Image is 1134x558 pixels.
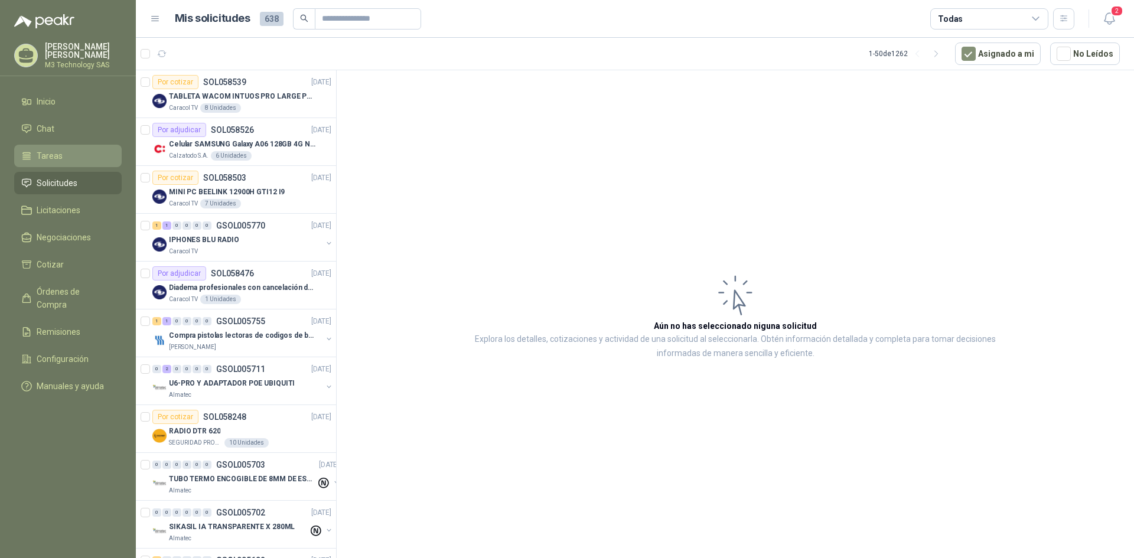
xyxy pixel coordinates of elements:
[152,362,334,400] a: 0 2 0 0 0 0 GSOL005711[DATE] Company LogoU6-PRO Y ADAPTADOR POE UBIQUITIAlmatec
[183,365,191,373] div: 0
[216,508,265,517] p: GSOL005702
[203,78,246,86] p: SOL058539
[169,330,316,341] p: Compra pistolas lectoras de codigos de barras
[211,126,254,134] p: SOL058526
[169,534,191,543] p: Almatec
[169,103,198,113] p: Caracol TV
[37,380,104,393] span: Manuales y ayuda
[193,365,201,373] div: 0
[152,333,167,347] img: Company Logo
[14,14,74,28] img: Logo peakr
[152,237,167,252] img: Company Logo
[193,221,201,230] div: 0
[169,247,198,256] p: Caracol TV
[152,285,167,299] img: Company Logo
[152,365,161,373] div: 0
[300,14,308,22] span: search
[169,342,216,352] p: [PERSON_NAME]
[152,410,198,424] div: Por cotizar
[169,390,191,400] p: Almatec
[152,218,334,256] a: 1 1 0 0 0 0 GSOL005770[DATE] Company LogoIPHONES BLU RADIOCaracol TV
[152,266,206,280] div: Por adjudicar
[216,461,265,469] p: GSOL005703
[14,172,122,194] a: Solicitudes
[211,269,254,278] p: SOL058476
[260,12,283,26] span: 638
[37,149,63,162] span: Tareas
[172,508,181,517] div: 0
[311,268,331,279] p: [DATE]
[193,461,201,469] div: 0
[216,317,265,325] p: GSOL005755
[169,295,198,304] p: Caracol TV
[193,317,201,325] div: 0
[169,474,316,485] p: TUBO TERMO ENCOGIBLE DE 8MM DE ESPESOR X 5CMS
[14,145,122,167] a: Tareas
[938,12,963,25] div: Todas
[200,199,241,208] div: 7 Unidades
[37,177,77,190] span: Solicitudes
[136,262,336,309] a: Por adjudicarSOL058476[DATE] Company LogoDiadema profesionales con cancelación de ruido en micróf...
[311,172,331,184] p: [DATE]
[1050,43,1120,65] button: No Leídos
[14,375,122,397] a: Manuales y ayuda
[169,282,316,293] p: Diadema profesionales con cancelación de ruido en micrófono
[169,151,208,161] p: Calzatodo S.A.
[37,95,56,108] span: Inicio
[1110,5,1123,17] span: 2
[37,285,110,311] span: Órdenes de Compra
[162,461,171,469] div: 0
[152,477,167,491] img: Company Logo
[37,231,91,244] span: Negociaciones
[152,381,167,395] img: Company Logo
[455,332,1016,361] p: Explora los detalles, cotizaciones y actividad de una solicitud al seleccionarla. Obtén informaci...
[203,508,211,517] div: 0
[169,91,316,102] p: TABLETA WACOM INTUOS PRO LARGE PTK870K0A
[172,221,181,230] div: 0
[152,94,167,108] img: Company Logo
[203,317,211,325] div: 0
[169,426,220,437] p: RADIO DTR 620
[203,174,246,182] p: SOL058503
[152,221,161,230] div: 1
[224,438,269,448] div: 10 Unidades
[311,412,331,423] p: [DATE]
[183,461,191,469] div: 0
[14,321,122,343] a: Remisiones
[152,508,161,517] div: 0
[203,461,211,469] div: 0
[152,190,167,204] img: Company Logo
[14,253,122,276] a: Cotizar
[152,458,341,495] a: 0 0 0 0 0 0 GSOL005703[DATE] Company LogoTUBO TERMO ENCOGIBLE DE 8MM DE ESPESOR X 5CMSAlmatec
[311,507,331,518] p: [DATE]
[14,90,122,113] a: Inicio
[169,139,316,150] p: Celular SAMSUNG Galaxy A06 128GB 4G Negro
[14,199,122,221] a: Licitaciones
[172,461,181,469] div: 0
[311,220,331,231] p: [DATE]
[311,364,331,375] p: [DATE]
[152,314,334,352] a: 1 1 0 0 0 0 GSOL005755[DATE] Company LogoCompra pistolas lectoras de codigos de barras[PERSON_NAME]
[203,365,211,373] div: 0
[136,70,336,118] a: Por cotizarSOL058539[DATE] Company LogoTABLETA WACOM INTUOS PRO LARGE PTK870K0ACaracol TV8 Unidades
[216,221,265,230] p: GSOL005770
[311,316,331,327] p: [DATE]
[183,317,191,325] div: 0
[955,43,1041,65] button: Asignado a mi
[37,122,54,135] span: Chat
[869,44,946,63] div: 1 - 50 de 1262
[200,103,241,113] div: 8 Unidades
[216,365,265,373] p: GSOL005711
[200,295,241,304] div: 1 Unidades
[162,317,171,325] div: 1
[319,459,339,471] p: [DATE]
[14,280,122,316] a: Órdenes de Compra
[169,521,295,533] p: SIKASIL IA TRANSPARENTE X 280ML
[175,10,250,27] h1: Mis solicitudes
[311,77,331,88] p: [DATE]
[193,508,201,517] div: 0
[14,348,122,370] a: Configuración
[183,508,191,517] div: 0
[152,123,206,137] div: Por adjudicar
[37,353,89,366] span: Configuración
